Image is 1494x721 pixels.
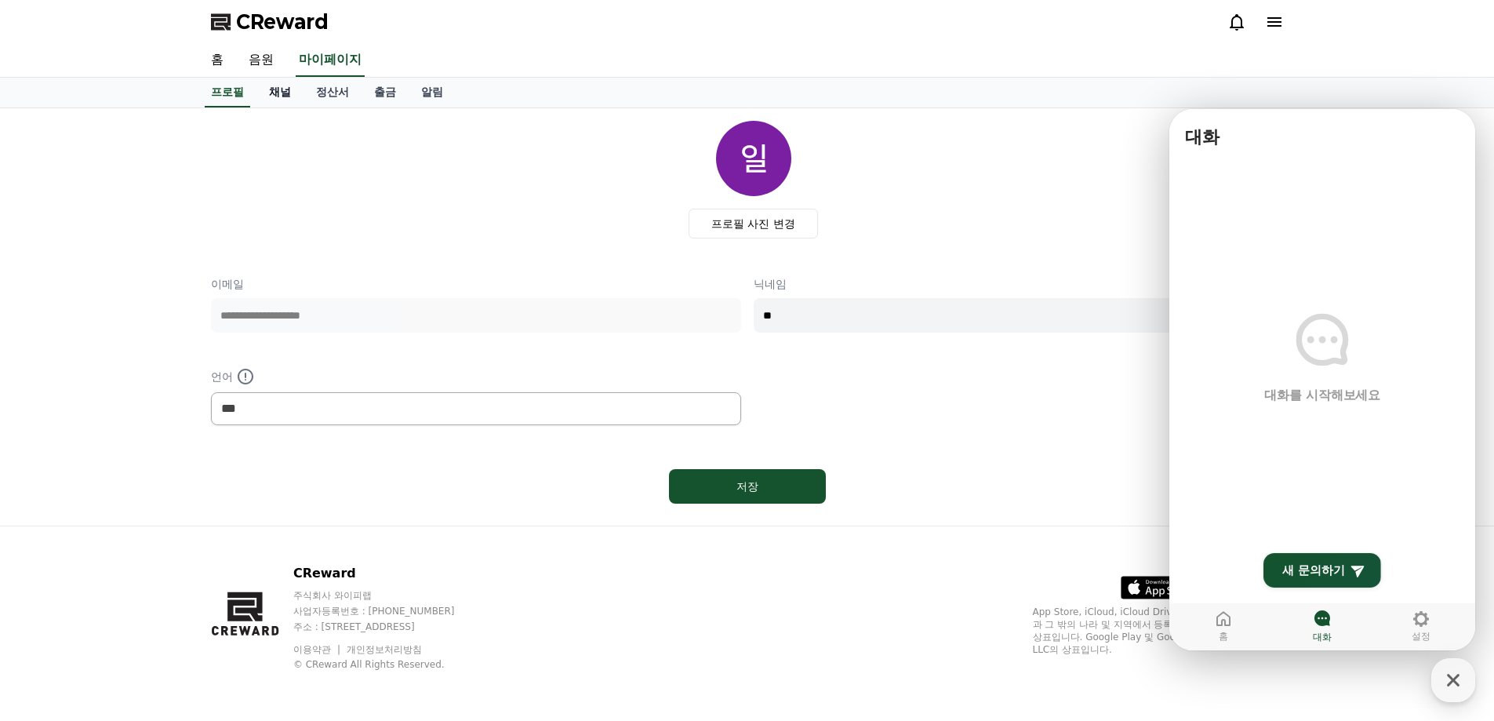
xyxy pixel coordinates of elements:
[293,644,343,655] a: 이용약관
[293,621,485,633] p: 주소 : [STREET_ADDRESS]
[304,78,362,107] a: 정산서
[716,121,791,196] img: profile_image
[1169,109,1475,650] iframe: Channel chat
[236,44,286,77] a: 음원
[198,44,236,77] a: 홈
[296,44,365,77] a: 마이페이지
[293,658,485,671] p: © CReward All Rights Reserved.
[669,469,826,504] button: 저장
[293,564,485,583] p: CReward
[409,78,456,107] a: 알림
[1033,606,1284,656] p: App Store, iCloud, iCloud Drive 및 iTunes Store는 미국과 그 밖의 나라 및 지역에서 등록된 Apple Inc.의 서비스 상표입니다. Goo...
[211,9,329,35] a: CReward
[211,276,741,292] p: 이메일
[211,367,741,386] p: 언어
[236,9,329,35] span: CReward
[293,605,485,617] p: 사업자등록번호 : [PHONE_NUMBER]
[256,78,304,107] a: 채널
[205,78,250,107] a: 프로필
[689,209,818,239] label: 프로필 사진 변경
[362,78,409,107] a: 출금
[700,479,794,494] div: 저장
[347,644,422,655] a: 개인정보처리방침
[293,589,485,602] p: 주식회사 와이피랩
[754,276,1284,292] p: 닉네임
